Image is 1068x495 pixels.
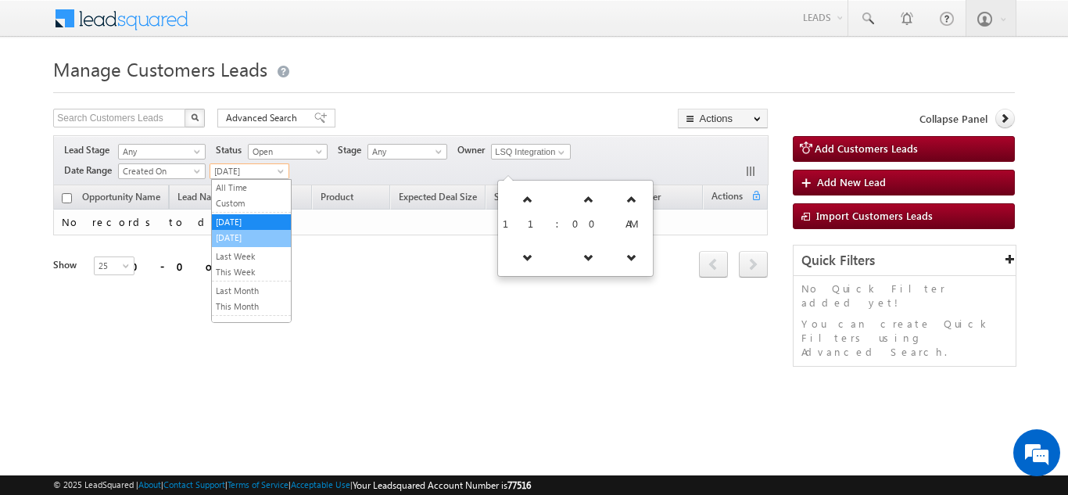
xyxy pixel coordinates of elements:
[391,188,485,209] a: Expected Deal Size
[794,246,1016,276] div: Quick Filters
[739,251,768,278] span: next
[321,191,353,203] span: Product
[256,8,294,45] div: Minimize live chat window
[64,163,118,178] span: Date Range
[118,144,206,160] a: Any
[503,217,553,230] span: 11
[138,479,161,490] a: About
[212,231,291,245] a: [DATE]
[817,175,886,188] span: Add New Lead
[53,478,531,493] span: © 2025 LeadSquared | | | | |
[367,144,447,160] a: Any
[486,188,528,209] a: Status
[699,253,728,278] a: prev
[291,479,350,490] a: Acceptable Use
[53,56,267,81] span: Manage Customers Leads
[118,163,206,179] a: Created On
[212,181,291,195] a: All Time
[491,144,571,160] input: Type to Search
[210,163,289,179] a: [DATE]
[210,164,285,178] span: [DATE]
[699,251,728,278] span: prev
[53,210,768,235] td: No records to display.
[801,282,1008,310] p: No Quick Filter added yet!
[801,317,1008,359] p: You can create Quick Filters using Advanced Search.
[550,145,569,160] a: Show All Items
[212,215,291,229] a: [DATE]
[704,188,751,208] span: Actions
[678,109,768,128] button: Actions
[399,191,477,203] span: Expected Deal Size
[226,111,302,125] span: Advanced Search
[163,479,225,490] a: Contact Support
[368,145,443,159] span: Any
[62,193,72,203] input: Check all records
[457,143,491,157] span: Owner
[20,145,285,371] textarea: Type your message and hit 'Enter'
[507,479,531,491] span: 77516
[81,82,263,102] div: Chat with us now
[815,142,918,155] span: Add Customers Leads
[212,249,291,264] a: Last Week
[228,479,289,490] a: Terms of Service
[212,284,291,298] a: Last Month
[212,196,291,210] a: Custom
[212,300,291,314] a: This Month
[95,259,136,273] span: 25
[216,143,248,157] span: Status
[338,143,367,157] span: Stage
[213,384,284,405] em: Start Chat
[212,318,291,332] a: Last Year
[74,188,168,209] a: Opportunity Name
[739,253,768,278] a: next
[249,145,323,159] span: Open
[625,217,638,230] span: AM
[572,217,605,230] span: 00
[211,179,292,323] ul: [DATE]
[94,256,134,275] a: 25
[919,112,987,126] span: Collapse Panel
[119,164,200,178] span: Created On
[82,191,160,203] span: Opportunity Name
[131,257,256,275] div: 0 - 0 of 0
[353,479,531,491] span: Your Leadsquared Account Number is
[816,209,933,222] span: Import Customers Leads
[191,113,199,121] img: Search
[64,143,116,157] span: Lead Stage
[554,215,571,242] td: :
[248,144,328,160] a: Open
[119,145,200,159] span: Any
[27,82,66,102] img: d_60004797649_company_0_60004797649
[212,265,291,279] a: This Week
[170,188,232,209] span: Lead Name
[53,258,81,272] div: Show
